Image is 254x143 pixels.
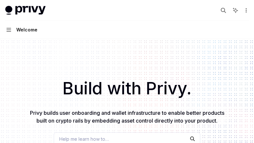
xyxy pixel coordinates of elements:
span: Privy builds user onboarding and wallet infrastructure to enable better products built on crypto ... [30,110,224,124]
img: light logo [5,6,46,15]
span: Help me learn how to… [59,136,109,142]
h1: Build with Privy. [10,76,244,101]
div: Welcome [16,26,37,34]
button: More actions [242,6,249,15]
